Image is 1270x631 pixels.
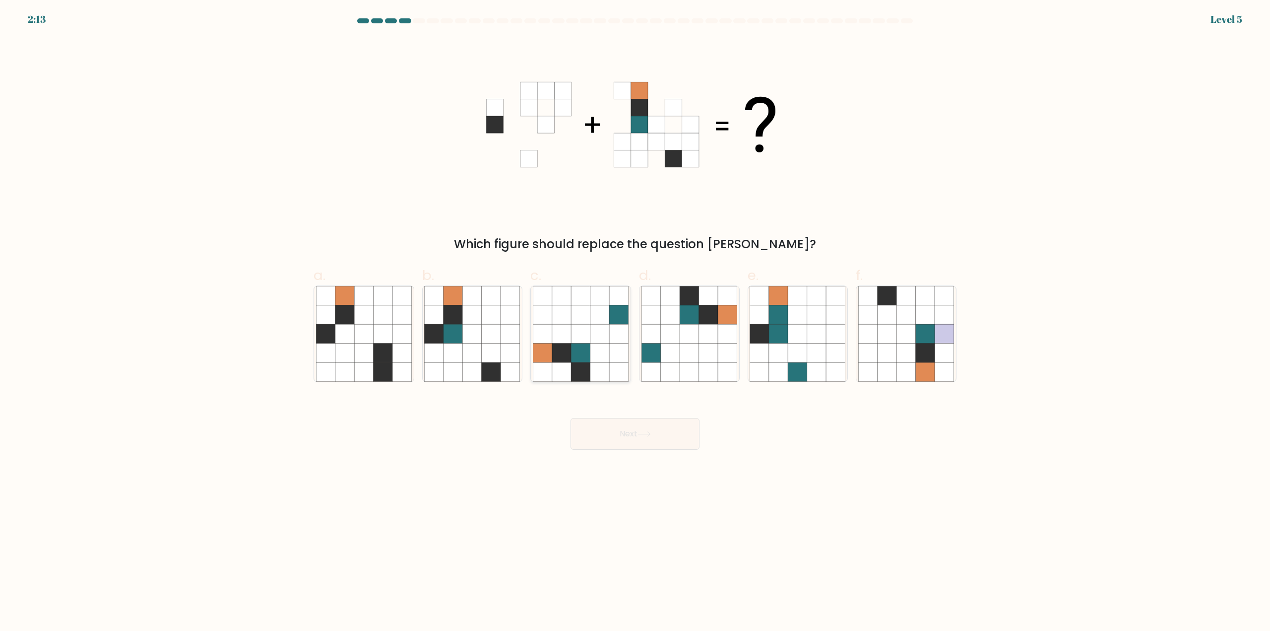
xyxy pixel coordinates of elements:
[1210,12,1242,27] div: Level 5
[28,12,46,27] div: 2:13
[856,266,863,285] span: f.
[422,266,434,285] span: b.
[314,266,325,285] span: a.
[530,266,541,285] span: c.
[319,235,951,253] div: Which figure should replace the question [PERSON_NAME]?
[748,266,759,285] span: e.
[571,418,699,450] button: Next
[639,266,651,285] span: d.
